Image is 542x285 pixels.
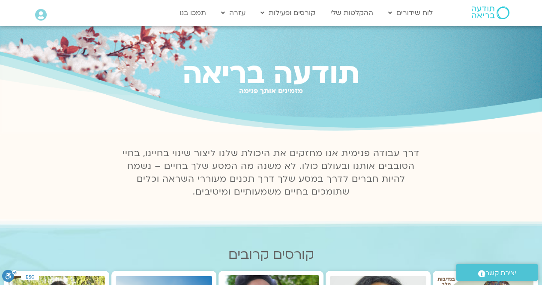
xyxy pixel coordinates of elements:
p: דרך עבודה פנימית אנו מחזקים את היכולת שלנו ליצור שינוי בחיינו, בחיי הסובבים אותנו ובעולם כולו. לא... [118,147,425,198]
a: קורסים ופעילות [256,5,320,21]
h2: קורסים קרובים [4,247,538,262]
a: עזרה [217,5,250,21]
span: יצירת קשר [485,267,516,279]
a: יצירת קשר [456,264,538,281]
a: ההקלטות שלי [326,5,377,21]
a: לוח שידורים [384,5,437,21]
img: תודעה בריאה [472,6,509,19]
a: תמכו בנו [175,5,210,21]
